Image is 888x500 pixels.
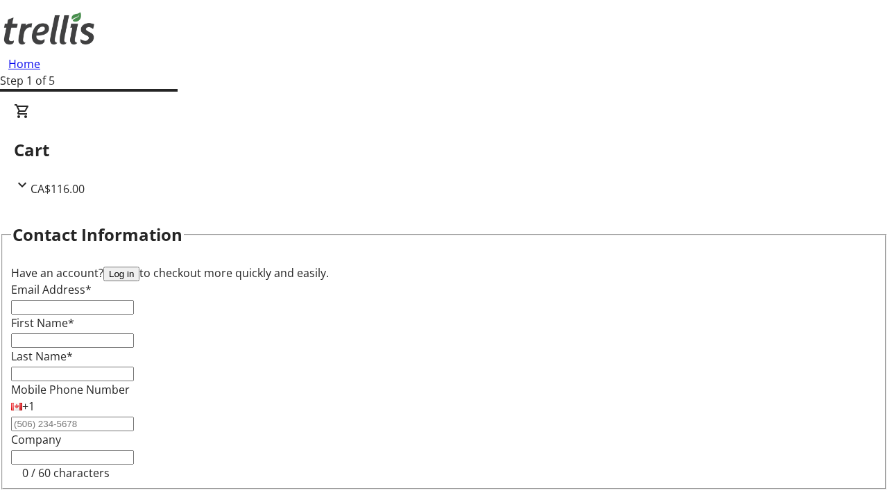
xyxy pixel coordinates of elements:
h2: Cart [14,137,874,162]
div: CartCA$116.00 [14,103,874,197]
h2: Contact Information [12,222,182,247]
tr-character-limit: 0 / 60 characters [22,465,110,481]
label: Email Address* [11,282,92,297]
div: Have an account? to checkout more quickly and easily. [11,265,877,281]
button: Log in [103,267,139,281]
span: CA$116.00 [31,181,85,197]
label: Last Name* [11,349,73,364]
label: Mobile Phone Number [11,382,130,397]
label: Company [11,432,61,447]
label: First Name* [11,315,74,331]
input: (506) 234-5678 [11,417,134,431]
